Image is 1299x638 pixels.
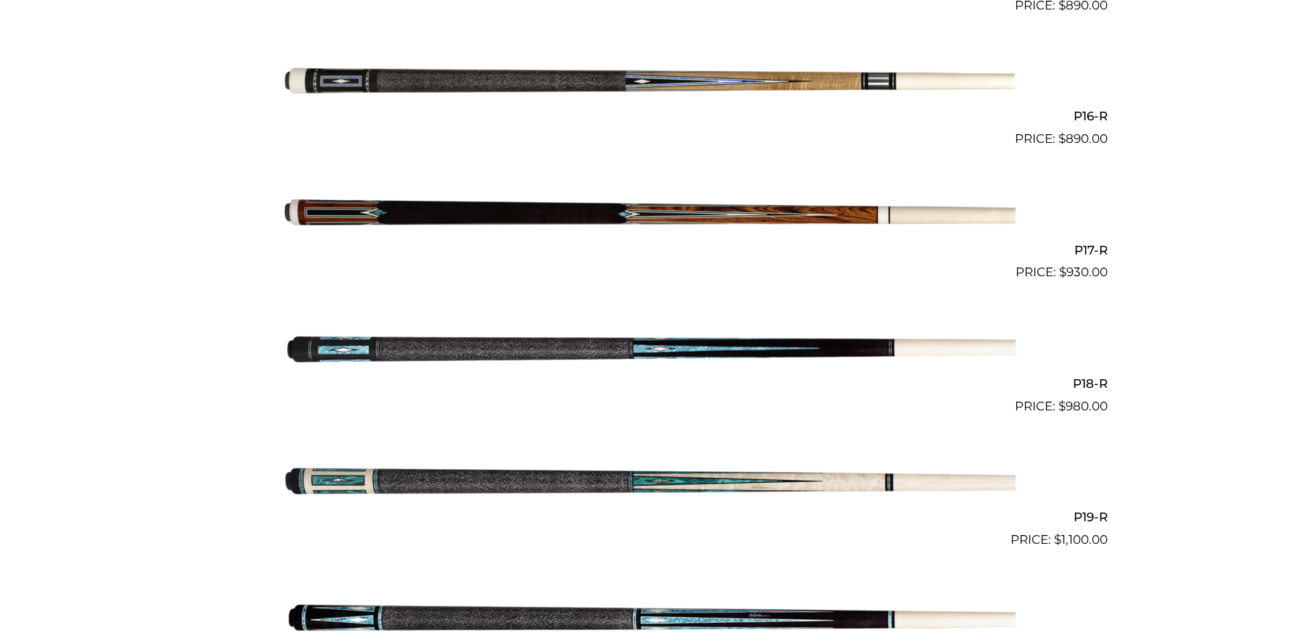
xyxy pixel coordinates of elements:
h2: P16-R [191,103,1108,130]
a: P19-R $1,100.00 [191,422,1108,550]
a: P18-R $980.00 [191,288,1108,415]
img: P18-R [283,288,1016,410]
span: $ [1054,532,1061,547]
h2: P18-R [191,370,1108,397]
a: P17-R $930.00 [191,154,1108,282]
bdi: 1,100.00 [1054,532,1108,547]
span: $ [1059,265,1066,279]
a: P16-R $890.00 [191,21,1108,149]
img: P16-R [283,21,1016,143]
bdi: 980.00 [1058,399,1108,413]
h2: P19-R [191,504,1108,531]
span: $ [1058,399,1066,413]
img: P19-R [283,422,1016,544]
span: $ [1058,131,1066,146]
img: P17-R [283,154,1016,276]
bdi: 930.00 [1059,265,1108,279]
bdi: 890.00 [1058,131,1108,146]
h2: P17-R [191,236,1108,263]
